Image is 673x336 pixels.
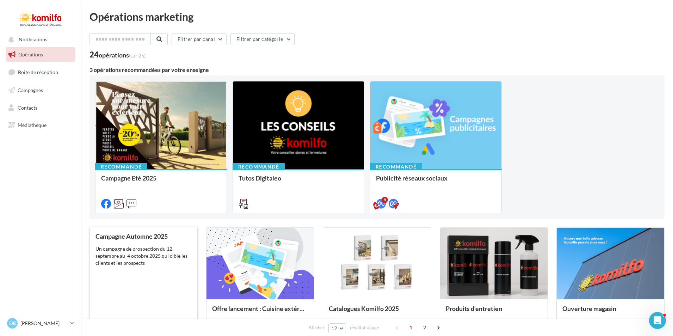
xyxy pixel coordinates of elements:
[18,87,43,93] span: Campagnes
[419,322,430,333] span: 2
[95,233,192,240] div: Campagne Automne 2025
[370,163,422,171] div: Recommandé
[95,245,192,267] div: Un campagne de prospection du 12 septembre au 4 octobre 2025 qui cible les clients et les prospects
[4,83,77,98] a: Campagnes
[562,305,659,319] div: Ouverture magasin
[89,67,665,73] div: 3 opérations recommandées par votre enseigne
[405,322,416,333] span: 1
[101,175,221,189] div: Campagne Eté 2025
[4,100,77,115] a: Contacts
[9,320,16,327] span: DB
[89,51,146,59] div: 24
[18,104,37,110] span: Contacts
[89,11,665,22] div: Opérations marketing
[350,324,379,331] span: résultats/page
[212,305,308,319] div: Offre lancement : Cuisine extérieur
[18,51,43,57] span: Opérations
[329,305,425,319] div: Catalogues Komilfo 2025
[332,325,338,331] span: 12
[20,320,67,327] p: [PERSON_NAME]
[6,317,75,330] a: DB [PERSON_NAME]
[4,47,77,62] a: Opérations
[649,312,666,329] iframe: Intercom live chat
[95,163,147,171] div: Recommandé
[446,305,542,319] div: Produits d'entretien
[99,52,146,58] div: opérations
[233,163,285,171] div: Recommandé
[4,65,77,80] a: Boîte de réception
[18,69,58,75] span: Boîte de réception
[230,33,295,45] button: Filtrer par catégorie
[382,197,388,203] div: 8
[4,118,77,133] a: Médiathèque
[376,175,496,189] div: Publicité réseaux sociaux
[19,37,47,43] span: Notifications
[328,323,346,333] button: 12
[172,33,227,45] button: Filtrer par canal
[129,53,146,59] span: (sur 25)
[309,324,325,331] span: Afficher
[239,175,358,189] div: Tutos Digitaleo
[18,122,47,128] span: Médiathèque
